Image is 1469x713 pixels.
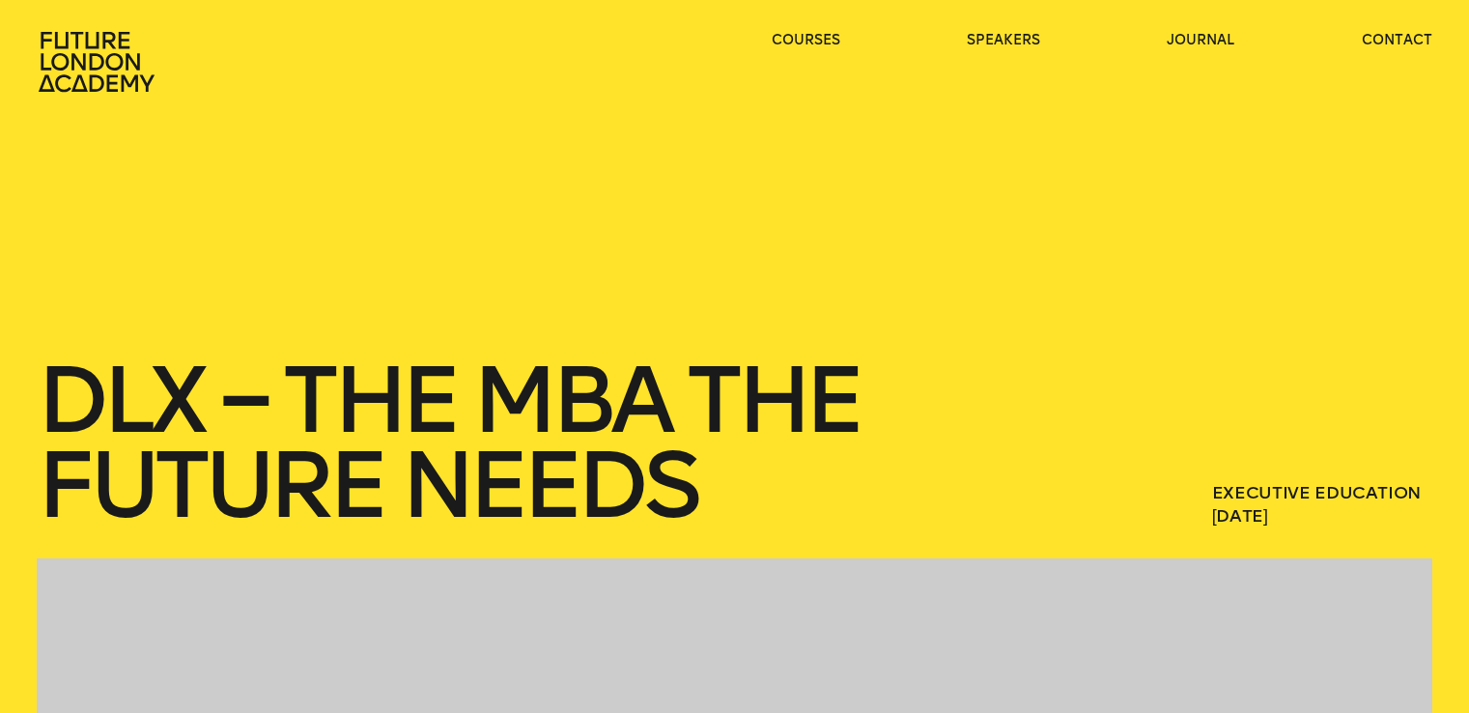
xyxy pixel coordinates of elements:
[772,31,840,50] a: courses
[1167,31,1234,50] a: journal
[1212,482,1421,503] a: Executive Education
[967,31,1040,50] a: speakers
[1212,504,1432,528] span: [DATE]
[37,357,1065,528] h1: DLX – The MBA the future needs
[1362,31,1432,50] a: contact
